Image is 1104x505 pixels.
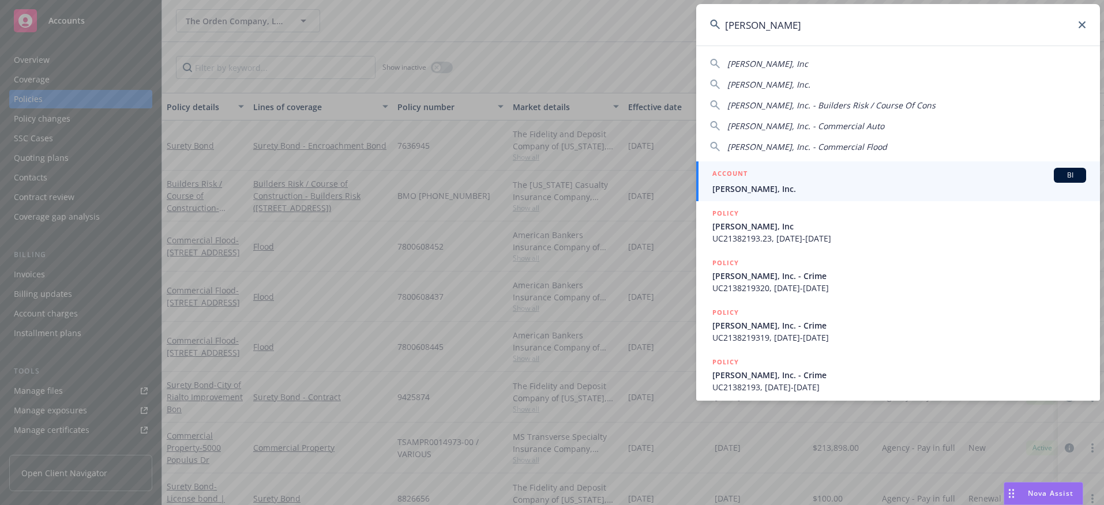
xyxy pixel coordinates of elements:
span: [PERSON_NAME], Inc. [712,183,1086,195]
input: Search... [696,4,1100,46]
span: UC21382193.23, [DATE]-[DATE] [712,232,1086,244]
span: [PERSON_NAME], Inc [727,58,808,69]
span: [PERSON_NAME], Inc. - Builders Risk / Course Of Cons [727,100,936,111]
span: [PERSON_NAME], Inc. - Commercial Flood [727,141,887,152]
a: POLICY[PERSON_NAME], Inc. - CrimeUC2138219319, [DATE]-[DATE] [696,300,1100,350]
span: [PERSON_NAME], Inc. - Commercial Auto [727,120,884,131]
span: [PERSON_NAME], Inc [712,220,1086,232]
span: UC2138219319, [DATE]-[DATE] [712,331,1086,344]
span: [PERSON_NAME], Inc. - Crime [712,319,1086,331]
span: BI [1058,170,1082,180]
span: [PERSON_NAME], Inc. [727,79,810,90]
h5: ACCOUNT [712,168,748,182]
h5: POLICY [712,356,739,368]
h5: POLICY [712,257,739,269]
span: [PERSON_NAME], Inc. - Crime [712,369,1086,381]
a: POLICY[PERSON_NAME], Inc. - CrimeUC2138219320, [DATE]-[DATE] [696,251,1100,300]
button: Nova Assist [1004,482,1083,505]
a: POLICY[PERSON_NAME], Inc. - CrimeUC21382193, [DATE]-[DATE] [696,350,1100,400]
a: ACCOUNTBI[PERSON_NAME], Inc. [696,161,1100,201]
span: UC21382193, [DATE]-[DATE] [712,381,1086,393]
span: [PERSON_NAME], Inc. - Crime [712,270,1086,282]
a: POLICY[PERSON_NAME], IncUC21382193.23, [DATE]-[DATE] [696,201,1100,251]
span: Nova Assist [1028,488,1073,498]
h5: POLICY [712,307,739,318]
div: Drag to move [1004,483,1019,504]
span: UC2138219320, [DATE]-[DATE] [712,282,1086,294]
h5: POLICY [712,208,739,219]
